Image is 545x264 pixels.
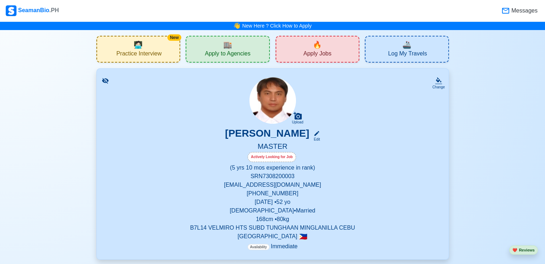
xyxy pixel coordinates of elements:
span: Apply to Agencies [205,50,250,59]
div: Actively Looking for Job [248,152,296,162]
p: 168 cm • 80 kg [105,215,440,224]
span: Apply Jobs [303,50,331,59]
span: Availability [248,244,269,250]
p: [DATE] • 52 yo [105,198,440,206]
span: .PH [49,7,59,13]
span: agencies [223,39,232,50]
span: travel [402,39,411,50]
p: [EMAIL_ADDRESS][DOMAIN_NAME] [105,181,440,189]
span: 🇵🇭 [299,233,307,240]
div: New [167,34,181,41]
span: heart [512,248,517,252]
img: Logo [6,5,16,16]
span: new [313,39,322,50]
div: Change [432,84,445,90]
h3: [PERSON_NAME] [225,127,309,142]
p: [DEMOGRAPHIC_DATA] • Married [105,206,440,215]
span: Log My Travels [388,50,427,59]
p: Immediate [248,242,298,251]
p: [PHONE_NUMBER] [105,189,440,198]
span: interview [134,39,143,50]
p: B7L14 VELMIRO HTS SUBD TUNGHAAN MINGLANILLA CEBU [105,224,440,232]
a: New Here ? Click How to Apply [242,23,312,29]
div: Edit [311,137,320,142]
p: (5 yrs 10 mos experience in rank) [105,163,440,172]
span: Practice Interview [116,50,162,59]
div: SeamanBio [6,5,59,16]
span: Messages [510,6,537,15]
div: Upload [292,120,303,124]
span: bell [233,21,241,30]
p: [GEOGRAPHIC_DATA] [105,232,440,241]
button: heartReviews [509,245,538,255]
p: SRN 7308200003 [105,172,440,181]
h5: MASTER [105,142,440,152]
